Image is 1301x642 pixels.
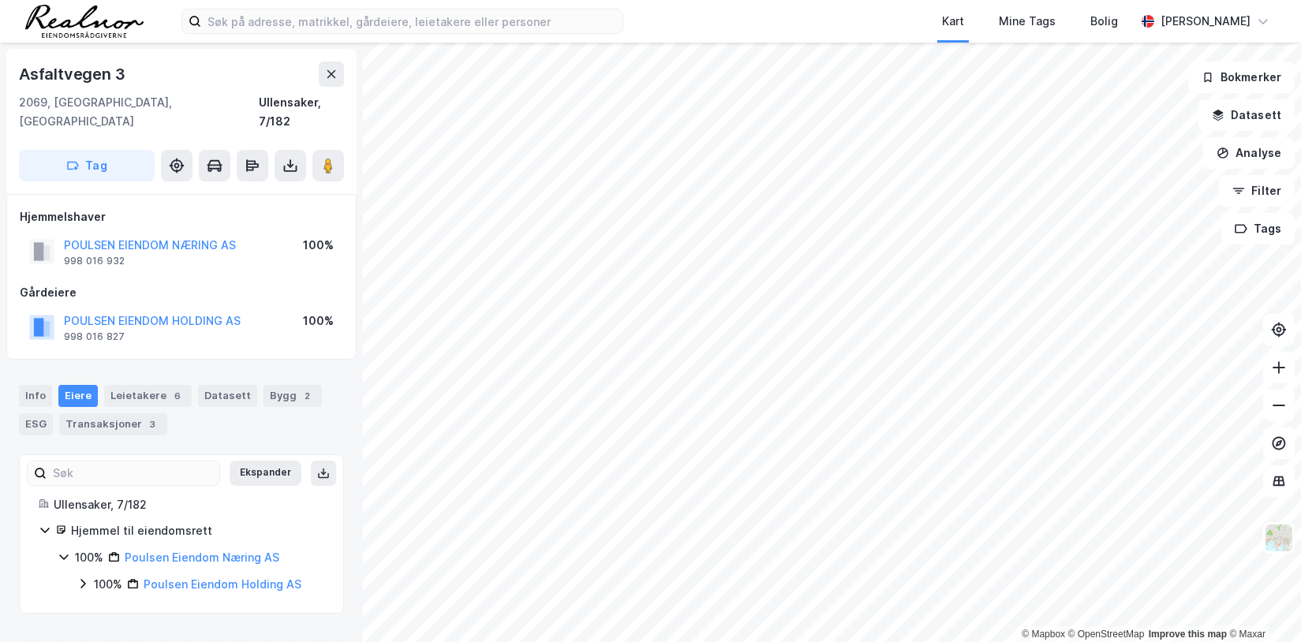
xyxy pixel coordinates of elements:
[1221,213,1295,244] button: Tags
[259,93,344,131] div: Ullensaker, 7/182
[1188,62,1295,93] button: Bokmerker
[170,388,185,404] div: 6
[1090,12,1118,31] div: Bolig
[20,283,343,302] div: Gårdeiere
[999,12,1056,31] div: Mine Tags
[1222,566,1301,642] iframe: Chat Widget
[54,495,324,514] div: Ullensaker, 7/182
[303,236,334,255] div: 100%
[1264,523,1294,553] img: Z
[1198,99,1295,131] button: Datasett
[125,551,279,564] a: Poulsen Eiendom Næring AS
[47,461,219,485] input: Søk
[300,388,316,404] div: 2
[25,5,144,38] img: realnor-logo.934646d98de889bb5806.png
[19,62,128,87] div: Asfaltvegen 3
[20,207,343,226] div: Hjemmelshaver
[64,330,125,343] div: 998 016 827
[144,577,301,591] a: Poulsen Eiendom Holding AS
[942,12,964,31] div: Kart
[19,413,53,435] div: ESG
[94,575,122,594] div: 100%
[230,461,301,486] button: Ekspander
[145,416,161,432] div: 3
[19,150,155,181] button: Tag
[59,413,167,435] div: Transaksjoner
[201,9,622,33] input: Søk på adresse, matrikkel, gårdeiere, leietakere eller personer
[1203,137,1295,169] button: Analyse
[71,521,324,540] div: Hjemmel til eiendomsrett
[19,93,259,131] div: 2069, [GEOGRAPHIC_DATA], [GEOGRAPHIC_DATA]
[64,255,125,267] div: 998 016 932
[1068,629,1145,640] a: OpenStreetMap
[19,385,52,407] div: Info
[1149,629,1227,640] a: Improve this map
[1219,175,1295,207] button: Filter
[104,385,192,407] div: Leietakere
[198,385,257,407] div: Datasett
[264,385,322,407] div: Bygg
[1161,12,1251,31] div: [PERSON_NAME]
[303,312,334,330] div: 100%
[58,385,98,407] div: Eiere
[1222,566,1301,642] div: Kontrollprogram for chat
[75,548,103,567] div: 100%
[1022,629,1065,640] a: Mapbox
